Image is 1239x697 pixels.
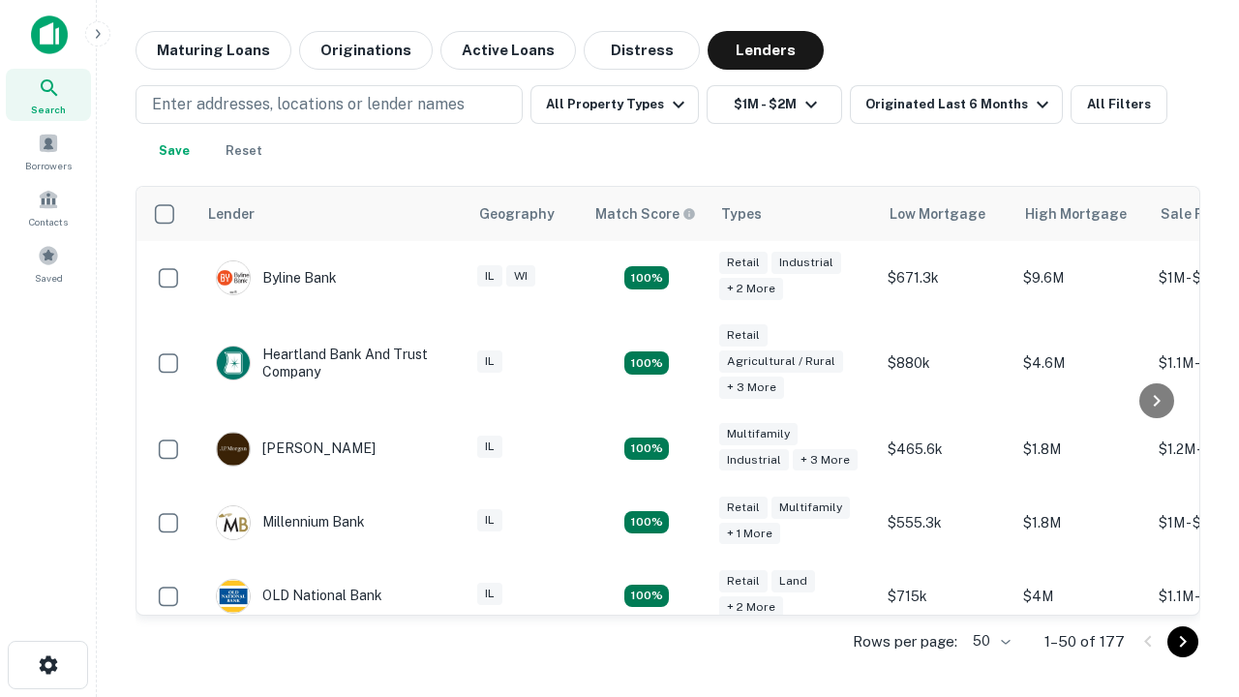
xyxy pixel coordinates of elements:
[719,423,798,445] div: Multifamily
[35,270,63,286] span: Saved
[584,31,700,70] button: Distress
[136,31,291,70] button: Maturing Loans
[890,202,985,226] div: Low Mortgage
[853,630,957,653] p: Rows per page:
[624,351,669,375] div: Matching Properties: 17, hasApolloMatch: undefined
[771,497,850,519] div: Multifamily
[143,132,205,170] button: Save your search to get updates of matches that match your search criteria.
[878,412,1013,486] td: $465.6k
[710,187,878,241] th: Types
[530,85,699,124] button: All Property Types
[31,15,68,54] img: capitalize-icon.png
[878,241,1013,315] td: $671.3k
[719,570,768,592] div: Retail
[1167,626,1198,657] button: Go to next page
[1044,630,1125,653] p: 1–50 of 177
[595,203,692,225] h6: Match Score
[216,579,382,614] div: OLD National Bank
[1013,560,1149,633] td: $4M
[29,214,68,229] span: Contacts
[584,187,710,241] th: Capitalize uses an advanced AI algorithm to match your search with the best lender. The match sco...
[624,266,669,289] div: Matching Properties: 23, hasApolloMatch: undefined
[477,350,502,373] div: IL
[31,102,66,117] span: Search
[6,237,91,289] a: Saved
[6,69,91,121] a: Search
[865,93,1054,116] div: Originated Last 6 Months
[771,570,815,592] div: Land
[965,627,1013,655] div: 50
[624,511,669,534] div: Matching Properties: 16, hasApolloMatch: undefined
[213,132,275,170] button: Reset
[721,202,762,226] div: Types
[6,181,91,233] a: Contacts
[479,202,555,226] div: Geography
[1025,202,1127,226] div: High Mortgage
[771,252,841,274] div: Industrial
[6,125,91,177] a: Borrowers
[719,324,768,347] div: Retail
[1013,187,1149,241] th: High Mortgage
[196,187,468,241] th: Lender
[719,523,780,545] div: + 1 more
[719,252,768,274] div: Retail
[719,449,789,471] div: Industrial
[878,315,1013,412] td: $880k
[719,350,843,373] div: Agricultural / Rural
[25,158,72,173] span: Borrowers
[477,583,502,605] div: IL
[1013,241,1149,315] td: $9.6M
[1142,542,1239,635] iframe: Chat Widget
[1071,85,1167,124] button: All Filters
[136,85,523,124] button: Enter addresses, locations or lender names
[793,449,858,471] div: + 3 more
[216,260,337,295] div: Byline Bank
[217,506,250,539] img: picture
[477,509,502,531] div: IL
[624,438,669,461] div: Matching Properties: 26, hasApolloMatch: undefined
[878,486,1013,560] td: $555.3k
[595,203,696,225] div: Capitalize uses an advanced AI algorithm to match your search with the best lender. The match sco...
[1013,315,1149,412] td: $4.6M
[468,187,584,241] th: Geography
[624,585,669,608] div: Matching Properties: 18, hasApolloMatch: undefined
[719,497,768,519] div: Retail
[707,85,842,124] button: $1M - $2M
[878,560,1013,633] td: $715k
[208,202,255,226] div: Lender
[477,436,502,458] div: IL
[719,278,783,300] div: + 2 more
[216,505,365,540] div: Millennium Bank
[440,31,576,70] button: Active Loans
[217,261,250,294] img: picture
[1013,486,1149,560] td: $1.8M
[217,433,250,466] img: picture
[152,93,465,116] p: Enter addresses, locations or lender names
[216,432,376,467] div: [PERSON_NAME]
[1013,412,1149,486] td: $1.8M
[299,31,433,70] button: Originations
[217,347,250,379] img: picture
[878,187,1013,241] th: Low Mortgage
[719,596,783,619] div: + 2 more
[477,265,502,288] div: IL
[708,31,824,70] button: Lenders
[850,85,1063,124] button: Originated Last 6 Months
[217,580,250,613] img: picture
[506,265,535,288] div: WI
[216,346,448,380] div: Heartland Bank And Trust Company
[719,377,784,399] div: + 3 more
